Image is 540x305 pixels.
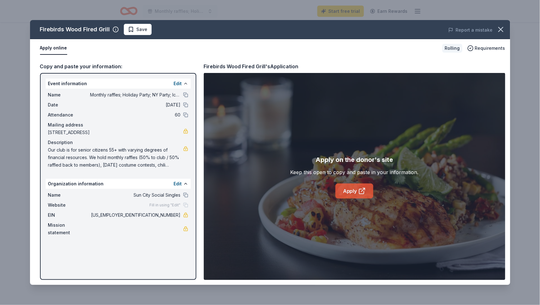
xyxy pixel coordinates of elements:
div: Copy and paste your information: [40,62,196,70]
span: EIN [48,211,90,219]
span: Mission statement [48,221,90,236]
button: Edit [174,80,182,87]
span: 60 [90,111,181,119]
span: Date [48,101,90,109]
div: Mailing address [48,121,188,129]
button: Apply online [40,42,67,55]
button: Edit [174,180,182,188]
span: Our club is for senior citizens 55+ with varying degrees of financial resources. We hold monthly ... [48,146,183,169]
div: Firebirds Wood Fired Grill [40,24,110,34]
span: Requirements [475,44,505,52]
div: Apply on the donor's site [315,155,393,165]
span: Fill in using "Edit" [150,203,181,208]
div: Rolling [442,44,462,53]
a: Apply [336,184,373,199]
span: Sun City Social Singles [90,191,181,199]
div: Organization information [46,179,191,189]
span: Website [48,201,90,209]
span: Save [137,26,148,33]
div: Keep this open to copy and paste in your information. [290,168,419,176]
span: Monthly raffles; Holiday Party; NY Party; Ice Cream Social, BBQ Cookouts [90,91,181,99]
span: Name [48,91,90,99]
div: Description [48,139,188,146]
span: Attendance [48,111,90,119]
span: [US_EMPLOYER_IDENTIFICATION_NUMBER] [90,211,181,219]
button: Save [124,24,152,35]
div: Firebirds Wood Fired Grill's Application [204,62,299,70]
button: Requirements [467,44,505,52]
span: Name [48,191,90,199]
div: Event information [46,79,191,89]
span: [STREET_ADDRESS] [48,129,183,136]
span: [DATE] [90,101,181,109]
button: Report a mistake [448,26,493,34]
